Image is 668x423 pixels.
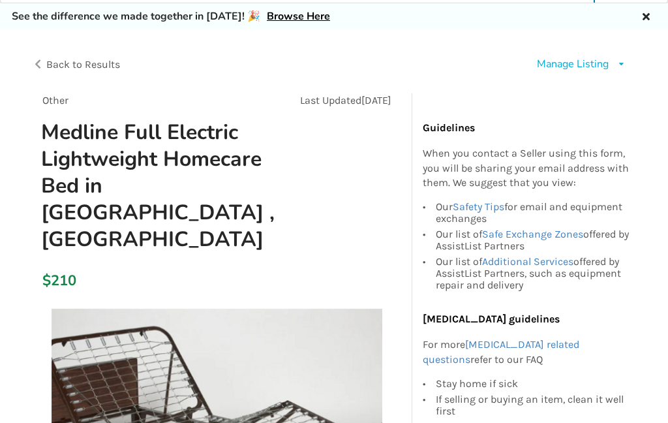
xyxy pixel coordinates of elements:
[482,228,583,240] a: Safe Exchange Zones
[42,272,44,290] div: $210
[436,254,630,291] div: Our list of offered by AssistList Partners, such as equipment repair and delivery
[436,392,630,419] div: If selling or buying an item, clean it well first
[423,337,630,368] p: For more refer to our FAQ
[46,58,120,70] span: Back to Results
[482,255,573,268] a: Additional Services
[423,338,579,366] a: [MEDICAL_DATA] related questions
[361,94,391,106] span: [DATE]
[436,227,630,254] div: Our list of offered by AssistList Partners
[267,9,330,23] a: Browse Here
[42,94,68,106] span: Other
[436,201,630,227] div: Our for email and equipment exchanges
[436,378,630,392] div: Stay home if sick
[31,119,285,253] h1: Medline Full Electric Lightweight Homecare Bed in [GEOGRAPHIC_DATA] , [GEOGRAPHIC_DATA]
[12,10,330,23] h5: See the difference we made together in [DATE]! 🎉
[423,313,560,325] b: [MEDICAL_DATA] guidelines
[537,57,609,72] div: Manage Listing
[300,94,361,106] span: Last Updated
[423,146,630,191] p: When you contact a Seller using this form, you will be sharing your email address with them. We s...
[423,121,475,134] b: Guidelines
[453,200,504,213] a: Safety Tips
